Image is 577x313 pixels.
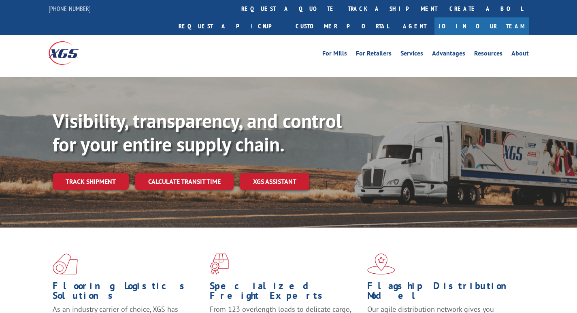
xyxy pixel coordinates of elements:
[474,50,502,59] a: Resources
[432,50,465,59] a: Advantages
[172,17,290,35] a: Request a pickup
[395,17,434,35] a: Agent
[322,50,347,59] a: For Mills
[210,253,229,275] img: xgs-icon-focused-on-flooring-red
[434,17,529,35] a: Join Our Team
[367,281,518,304] h1: Flagship Distribution Model
[53,108,342,157] b: Visibility, transparency, and control for your entire supply chain.
[400,50,423,59] a: Services
[53,173,129,190] a: Track shipment
[367,253,395,275] img: xgs-icon-flagship-distribution-model-red
[210,281,361,304] h1: Specialized Freight Experts
[290,17,395,35] a: Customer Portal
[49,4,91,13] a: [PHONE_NUMBER]
[53,281,204,304] h1: Flooring Logistics Solutions
[240,173,309,190] a: XGS ASSISTANT
[135,173,234,190] a: Calculate transit time
[511,50,529,59] a: About
[356,50,392,59] a: For Retailers
[53,253,78,275] img: xgs-icon-total-supply-chain-intelligence-red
